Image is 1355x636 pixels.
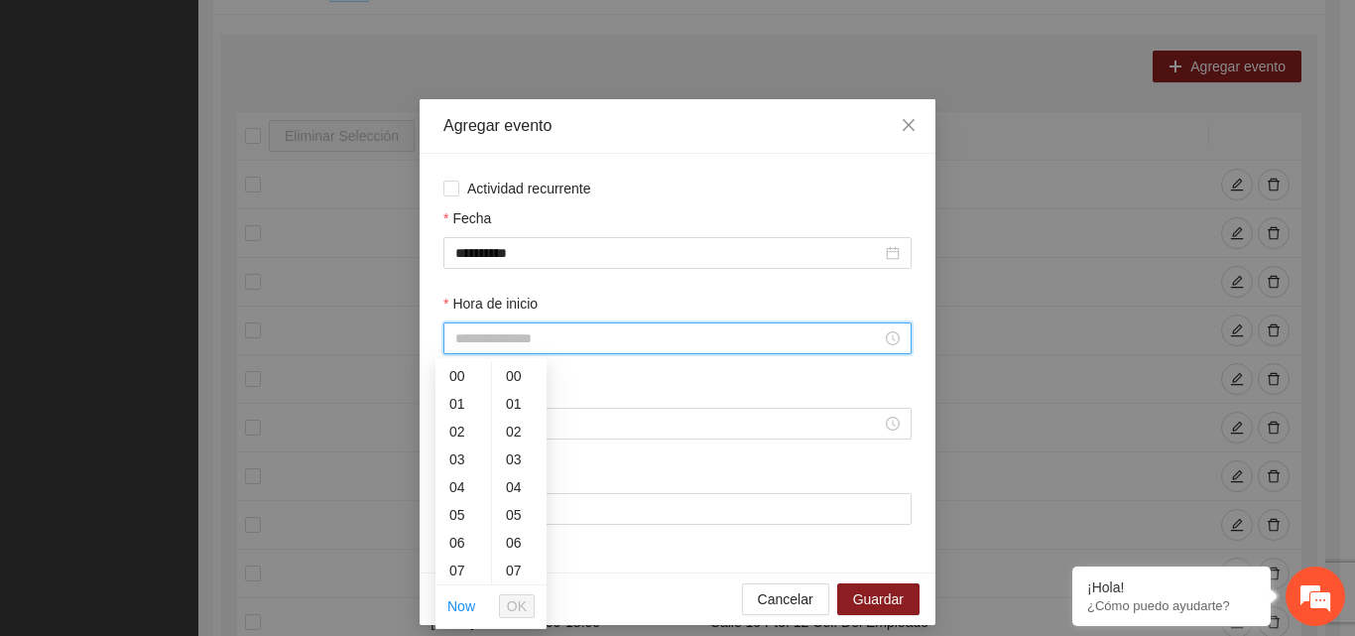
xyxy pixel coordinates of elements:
[435,501,491,529] div: 05
[758,588,813,610] span: Cancelar
[853,588,904,610] span: Guardar
[435,473,491,501] div: 04
[882,99,935,153] button: Close
[435,390,491,418] div: 01
[492,473,547,501] div: 04
[492,557,547,584] div: 07
[492,529,547,557] div: 06
[325,10,373,58] div: Minimizar ventana de chat en vivo
[435,362,491,390] div: 00
[742,583,829,615] button: Cancelar
[103,101,333,127] div: Chatee con nosotros ahora
[492,362,547,390] div: 00
[837,583,920,615] button: Guardar
[492,390,547,418] div: 01
[443,207,491,229] label: Fecha
[10,425,378,494] textarea: Escriba su mensaje y pulse “Intro”
[459,178,599,199] span: Actividad recurrente
[435,445,491,473] div: 03
[492,501,547,529] div: 05
[455,413,882,435] input: Hora de fin
[443,293,538,315] label: Hora de inicio
[499,594,535,618] button: OK
[1087,598,1256,613] p: ¿Cómo puedo ayudarte?
[492,418,547,445] div: 02
[492,445,547,473] div: 03
[455,242,882,264] input: Fecha
[447,598,475,614] a: Now
[443,493,912,525] input: Lugar
[435,557,491,584] div: 07
[435,529,491,557] div: 06
[1087,579,1256,595] div: ¡Hola!
[901,117,917,133] span: close
[455,327,882,349] input: Hora de inicio
[435,418,491,445] div: 02
[443,115,912,137] div: Agregar evento
[115,206,274,407] span: Estamos en línea.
